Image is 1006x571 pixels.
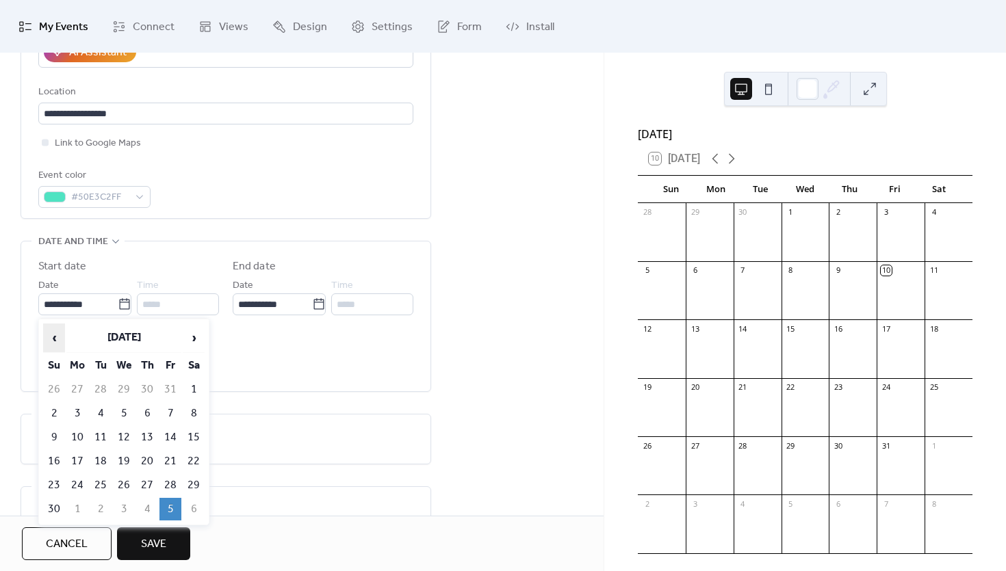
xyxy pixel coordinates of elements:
[929,440,939,451] div: 1
[159,450,181,473] td: 21
[833,440,843,451] div: 30
[71,189,129,206] span: #50E3C2FF
[183,378,205,401] td: 1
[113,426,135,449] td: 12
[43,378,65,401] td: 26
[113,450,135,473] td: 19
[833,323,843,334] div: 16
[738,323,748,334] div: 14
[188,5,259,47] a: Views
[917,176,962,203] div: Sat
[8,5,99,47] a: My Events
[929,323,939,334] div: 18
[690,207,700,217] div: 29
[66,354,88,377] th: Mo
[183,474,205,496] td: 29
[69,44,127,61] div: AI Assistant
[331,278,353,294] span: Time
[183,498,205,520] td: 6
[786,440,796,451] div: 29
[137,278,159,294] span: Time
[159,402,181,425] td: 7
[786,207,796,217] div: 1
[738,499,748,509] div: 4
[495,5,565,47] a: Install
[102,5,185,47] a: Connect
[90,498,112,520] td: 2
[293,16,327,38] span: Design
[690,382,700,393] div: 20
[66,378,88,401] td: 27
[43,354,65,377] th: Su
[690,265,700,276] div: 6
[738,176,783,203] div: Tue
[219,16,248,38] span: Views
[39,16,88,38] span: My Events
[159,378,181,401] td: 31
[44,324,64,351] span: ‹
[786,265,796,276] div: 8
[159,354,181,377] th: Fr
[66,402,88,425] td: 3
[929,382,939,393] div: 25
[136,474,158,496] td: 27
[690,440,700,451] div: 27
[44,42,136,62] button: AI Assistant
[43,450,65,473] td: 16
[38,278,59,294] span: Date
[929,207,939,217] div: 4
[233,278,253,294] span: Date
[881,265,891,276] div: 10
[90,426,112,449] td: 11
[141,536,166,553] span: Save
[117,527,190,560] button: Save
[881,323,891,334] div: 17
[642,323,652,334] div: 12
[66,474,88,496] td: 24
[43,498,65,520] td: 30
[786,382,796,393] div: 22
[90,450,112,473] td: 18
[426,5,492,47] a: Form
[66,498,88,520] td: 1
[738,382,748,393] div: 21
[642,382,652,393] div: 19
[833,382,843,393] div: 23
[136,402,158,425] td: 6
[183,402,205,425] td: 8
[159,498,181,520] td: 5
[783,176,827,203] div: Wed
[55,135,141,152] span: Link to Google Maps
[929,265,939,276] div: 11
[526,16,554,38] span: Install
[90,402,112,425] td: 4
[738,440,748,451] div: 28
[136,378,158,401] td: 30
[827,176,872,203] div: Thu
[43,426,65,449] td: 9
[786,499,796,509] div: 5
[341,5,423,47] a: Settings
[690,323,700,334] div: 13
[690,499,700,509] div: 3
[786,323,796,334] div: 15
[929,499,939,509] div: 8
[262,5,337,47] a: Design
[183,450,205,473] td: 22
[38,84,411,101] div: Location
[183,354,205,377] th: Sa
[881,382,891,393] div: 24
[136,498,158,520] td: 4
[38,234,108,250] span: Date and time
[90,378,112,401] td: 28
[159,474,181,496] td: 28
[22,527,112,560] button: Cancel
[136,450,158,473] td: 20
[113,474,135,496] td: 26
[372,16,413,38] span: Settings
[642,207,652,217] div: 28
[136,354,158,377] th: Th
[881,207,891,217] div: 3
[642,440,652,451] div: 26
